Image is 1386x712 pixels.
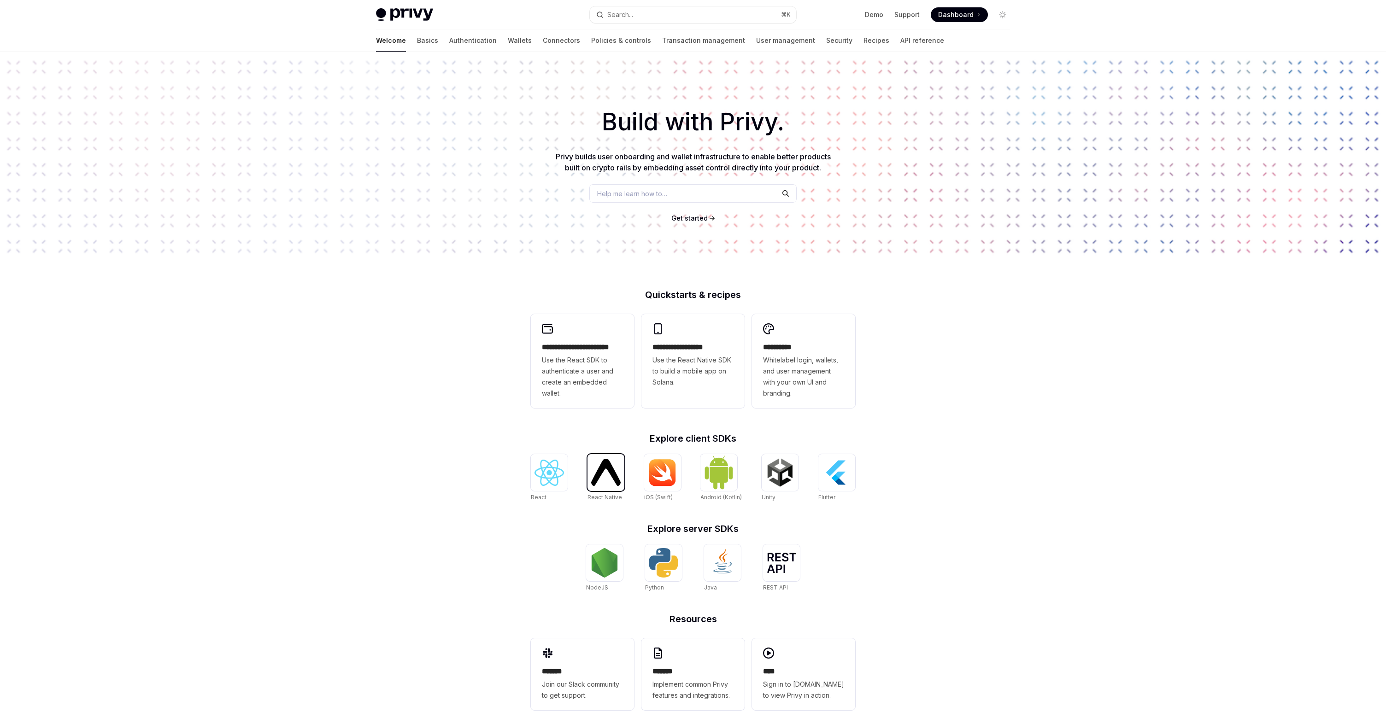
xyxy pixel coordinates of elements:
a: Get started [671,214,708,223]
a: NodeJSNodeJS [586,544,623,592]
a: PythonPython [645,544,682,592]
span: Get started [671,214,708,222]
span: Implement common Privy features and integrations. [652,679,734,701]
span: Use the React SDK to authenticate a user and create an embedded wallet. [542,355,623,399]
img: NodeJS [590,548,619,578]
span: Dashboard [938,10,974,19]
span: Help me learn how to… [597,189,667,198]
img: Unity [765,458,795,487]
span: React Native [587,494,622,501]
h1: Build with Privy. [15,104,1371,140]
h2: Resources [531,614,855,624]
a: **** **Implement common Privy features and integrations. [641,638,745,710]
a: **** **** **** ***Use the React Native SDK to build a mobile app on Solana. [641,314,745,408]
a: API reference [900,29,944,52]
h2: Explore server SDKs [531,524,855,533]
button: Search...⌘K [590,6,796,23]
img: Python [649,548,678,578]
a: Recipes [863,29,889,52]
a: Policies & controls [591,29,651,52]
span: NodeJS [586,584,608,591]
span: REST API [763,584,788,591]
a: Transaction management [662,29,745,52]
a: Security [826,29,852,52]
img: light logo [376,8,433,21]
a: User management [756,29,815,52]
button: Toggle dark mode [995,7,1010,22]
a: **** **Join our Slack community to get support. [531,638,634,710]
a: Connectors [543,29,580,52]
img: Flutter [822,458,852,487]
span: Join our Slack community to get support. [542,679,623,701]
a: React NativeReact Native [587,454,624,502]
span: Unity [762,494,775,501]
a: JavaJava [704,544,741,592]
img: Java [708,548,737,578]
a: FlutterFlutter [818,454,855,502]
img: Android (Kotlin) [704,455,734,490]
a: Android (Kotlin)Android (Kotlin) [700,454,742,502]
a: ReactReact [531,454,568,502]
span: ⌘ K [781,11,791,18]
span: Use the React Native SDK to build a mobile app on Solana. [652,355,734,388]
a: **** *****Whitelabel login, wallets, and user management with your own UI and branding. [752,314,855,408]
span: Python [645,584,664,591]
a: Basics [417,29,438,52]
span: Sign in to [DOMAIN_NAME] to view Privy in action. [763,679,844,701]
h2: Explore client SDKs [531,434,855,443]
img: React Native [591,459,621,485]
span: Whitelabel login, wallets, and user management with your own UI and branding. [763,355,844,399]
img: REST API [767,553,796,573]
span: React [531,494,546,501]
div: Search... [607,9,633,20]
span: Flutter [818,494,835,501]
a: Authentication [449,29,497,52]
a: iOS (Swift)iOS (Swift) [644,454,681,502]
span: Java [704,584,717,591]
a: Welcome [376,29,406,52]
a: Wallets [508,29,532,52]
a: Demo [865,10,883,19]
span: Privy builds user onboarding and wallet infrastructure to enable better products built on crypto ... [556,152,831,172]
h2: Quickstarts & recipes [531,290,855,299]
a: Dashboard [931,7,988,22]
a: REST APIREST API [763,544,800,592]
a: UnityUnity [762,454,799,502]
span: Android (Kotlin) [700,494,742,501]
span: iOS (Swift) [644,494,673,501]
img: React [534,460,564,486]
img: iOS (Swift) [648,459,677,486]
a: Support [894,10,920,19]
a: ****Sign in to [DOMAIN_NAME] to view Privy in action. [752,638,855,710]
